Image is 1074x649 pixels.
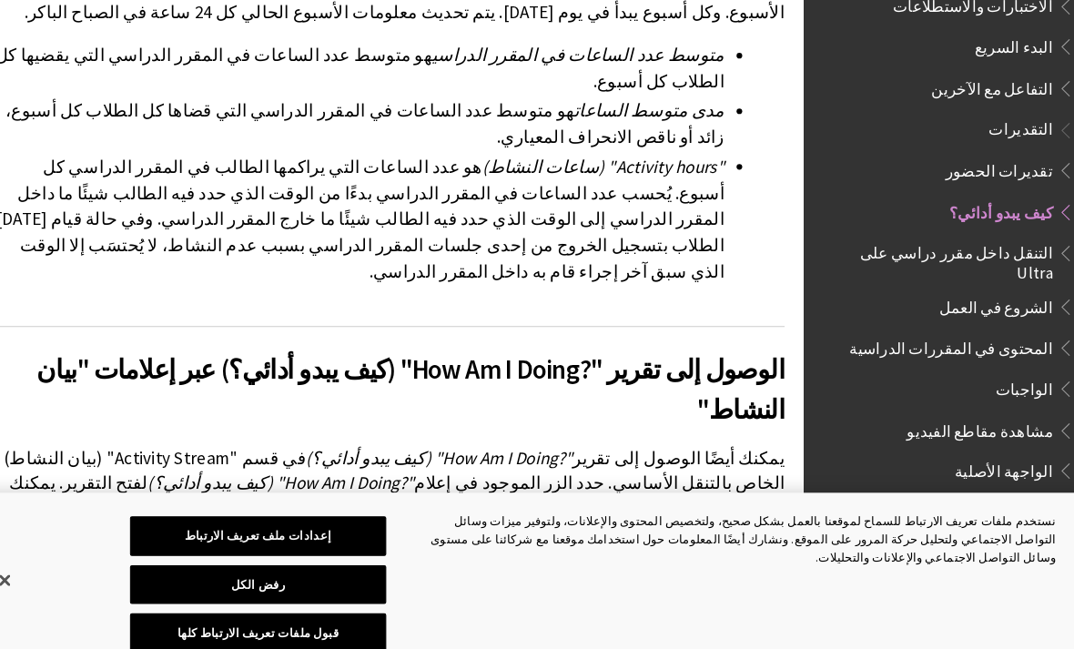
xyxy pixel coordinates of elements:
[901,401,1042,425] span: مشاهدة مقاطع الفيديو
[491,150,724,171] span: "Activity hours" (ساعات النشاط)
[942,189,1042,214] span: كيف يبدو أدائي؟
[841,229,1042,272] span: التنقل داخل مقرر دراسي على Ultra
[442,43,724,64] span: متوسط عدد الساعات في المقرر الدراسي
[980,110,1042,135] span: التقديرات
[150,499,397,537] button: إعدادات ملف تعريف الارتباط
[846,320,1042,345] span: المحتوى في المقررات الدراسية
[18,95,724,146] li: هو متوسط عدد الساعات في المقرر الدراسي التي قضاها كل الطلاب كل أسبوع، زائد أو ناقص الانحراف المعي...
[150,593,397,631] button: قبول ملفات تعريف الارتباط كلها
[18,148,724,276] li: هو عدد الساعات التي يراكمها الطالب في المقرر الدراسي كل أسبوع. يُحسب عدد الساعات في المقرر الدراس...
[167,456,425,477] span: "?How Am I Doing" (كيف يبدو أدائي؟)
[18,431,783,503] p: يمكنك أيضًا الوصول إلى تقرير في قسم "Activity Stream" (بيان النشاط) الخاص بالتنقل الأساسي. حدد ال...
[18,315,783,414] h2: الوصول إلى تقرير "?How Am I Doing" (كيف يبدو أدائي؟) عبر إعلامات "بيان النشاط"
[932,281,1042,306] span: الشروع في العمل
[580,96,724,117] span: مدى متوسط الساعات
[987,360,1042,385] span: الواجبات
[320,432,578,453] span: "?How Am I Doing" (كيف يبدو أدائي؟)
[947,440,1042,464] span: الواجهة الأصلية
[967,30,1042,55] span: البدء السريع
[9,541,49,581] button: إغلاق
[150,546,397,584] button: رفض الكل
[938,149,1042,174] span: تقديرات الحضور
[18,41,724,92] li: هو متوسط عدد الساعات في المقرر الدراسي التي يقضيها كل الطلاب كل أسبوع.
[430,494,1045,548] div: نستخدم ملفات تعريف الارتباط للسماح لموقعنا بالعمل بشكل صحيح، ولتخصيص المحتوى والإعلانات، ولتوفير ...
[925,70,1042,95] span: التفاعل مع الآخرين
